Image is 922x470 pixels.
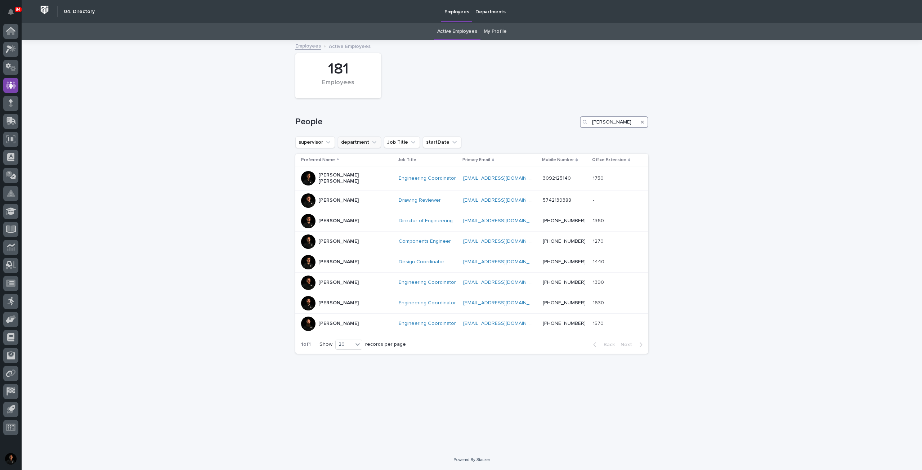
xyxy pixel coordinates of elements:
div: Notifications84 [9,9,18,20]
div: 20 [336,341,353,348]
p: 1390 [593,278,605,286]
tr: [PERSON_NAME]Engineering Coordinator [EMAIL_ADDRESS][DOMAIN_NAME] [PHONE_NUMBER]15701570 [295,313,648,334]
a: [EMAIL_ADDRESS][DOMAIN_NAME] [463,218,545,223]
p: [PERSON_NAME] [PERSON_NAME] [318,172,390,184]
a: Design Coordinator [399,259,444,265]
a: [PHONE_NUMBER] [543,280,586,285]
tr: [PERSON_NAME] [PERSON_NAME]Engineering Coordinator [EMAIL_ADDRESS][DOMAIN_NAME] 309212514017501750 [295,166,648,191]
p: Preferred Name [301,156,335,164]
p: 1570 [593,319,605,327]
p: Office Extension [592,156,626,164]
a: [PHONE_NUMBER] [543,300,586,305]
tr: [PERSON_NAME]Engineering Coordinator [EMAIL_ADDRESS][DOMAIN_NAME] [PHONE_NUMBER]16301630 [295,293,648,313]
p: 1440 [593,258,606,265]
button: Job Title [384,136,420,148]
p: [PERSON_NAME] [318,259,359,265]
p: [PERSON_NAME] [318,218,359,224]
p: 1630 [593,299,605,306]
input: Search [580,116,648,128]
a: [PHONE_NUMBER] [543,321,586,326]
h2: 04. Directory [64,9,95,15]
h1: People [295,117,577,127]
button: startDate [423,136,461,148]
tr: [PERSON_NAME]Engineering Coordinator [EMAIL_ADDRESS][DOMAIN_NAME] [PHONE_NUMBER]13901390 [295,272,648,293]
p: Mobile Number [542,156,574,164]
p: 1270 [593,237,605,245]
tr: [PERSON_NAME]Director of Engineering [EMAIL_ADDRESS][DOMAIN_NAME] [PHONE_NUMBER]13601360 [295,211,648,231]
a: Engineering Coordinator [399,279,456,286]
a: Director of Engineering [399,218,453,224]
p: Primary Email [462,156,490,164]
p: 1750 [593,174,605,182]
button: users-avatar [3,451,18,466]
p: 1 of 1 [295,336,317,353]
img: Workspace Logo [38,3,51,17]
a: [PHONE_NUMBER] [543,218,586,223]
p: [PERSON_NAME] [318,300,359,306]
p: Active Employees [329,42,371,50]
tr: [PERSON_NAME]Components Engineer [EMAIL_ADDRESS][DOMAIN_NAME] [PHONE_NUMBER]12701270 [295,231,648,252]
a: Engineering Coordinator [399,300,456,306]
a: 3092125140 [543,176,571,181]
a: Drawing Reviewer [399,197,441,203]
a: Powered By Stacker [453,457,490,462]
a: My Profile [484,23,507,40]
a: Engineering Coordinator [399,175,456,182]
p: [PERSON_NAME] [318,197,359,203]
tr: [PERSON_NAME]Drawing Reviewer [EMAIL_ADDRESS][DOMAIN_NAME] 5742139388-- [295,190,648,211]
a: [EMAIL_ADDRESS][DOMAIN_NAME] [463,198,545,203]
a: [PHONE_NUMBER] [543,239,586,244]
button: Back [587,341,618,348]
a: [EMAIL_ADDRESS][DOMAIN_NAME] [463,321,545,326]
a: Engineering Coordinator [399,321,456,327]
a: [PHONE_NUMBER] [543,259,586,264]
p: [PERSON_NAME] [318,279,359,286]
tr: [PERSON_NAME]Design Coordinator [EMAIL_ADDRESS][DOMAIN_NAME] [PHONE_NUMBER]14401440 [295,252,648,272]
p: [PERSON_NAME] [318,238,359,245]
button: Notifications [3,4,18,19]
a: [EMAIL_ADDRESS][DOMAIN_NAME] [463,300,545,305]
a: 5742139388 [543,198,571,203]
a: Employees [295,41,321,50]
p: - [593,196,596,203]
a: Active Employees [437,23,477,40]
button: department [338,136,381,148]
a: [EMAIL_ADDRESS][DOMAIN_NAME] [463,280,545,285]
span: Next [621,342,636,347]
p: [PERSON_NAME] [318,321,359,327]
div: Employees [308,79,369,94]
span: Back [599,342,615,347]
a: [EMAIL_ADDRESS][DOMAIN_NAME] [463,176,545,181]
p: records per page [365,341,406,348]
p: 84 [16,7,21,12]
a: [EMAIL_ADDRESS][DOMAIN_NAME] [463,259,545,264]
a: [EMAIL_ADDRESS][DOMAIN_NAME] [463,239,545,244]
button: Next [618,341,648,348]
p: Show [319,341,332,348]
div: 181 [308,60,369,78]
a: Components Engineer [399,238,451,245]
button: supervisor [295,136,335,148]
p: 1360 [593,216,605,224]
p: Job Title [398,156,416,164]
